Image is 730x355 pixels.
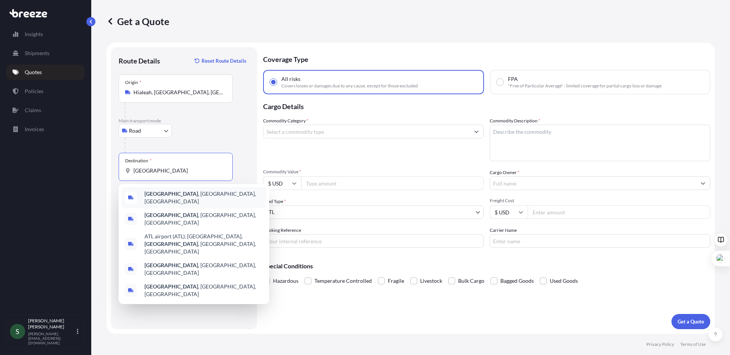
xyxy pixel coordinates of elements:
span: , [GEOGRAPHIC_DATA], [GEOGRAPHIC_DATA] [144,283,263,298]
label: Commodity Category [263,117,308,125]
b: [GEOGRAPHIC_DATA] [144,262,198,268]
b: [GEOGRAPHIC_DATA] [144,241,198,247]
p: Special Conditions [263,263,710,269]
span: Bagged Goods [500,275,534,287]
p: Cargo Details [263,94,710,117]
span: , [GEOGRAPHIC_DATA], [GEOGRAPHIC_DATA] [144,211,263,227]
p: Invoices [25,125,44,133]
input: Enter amount [528,205,710,219]
span: All risks [281,75,300,83]
label: Cargo Owner [490,169,519,176]
button: Select transport [119,124,172,138]
input: Type amount [301,176,484,190]
b: [GEOGRAPHIC_DATA] [144,283,198,290]
div: Show suggestions [119,184,269,304]
span: FPA [508,75,518,83]
p: Terms of Use [680,341,706,347]
input: Enter name [490,234,710,248]
span: Commodity Value [263,169,484,175]
span: ATL airport (ATL), [GEOGRAPHIC_DATA], , [GEOGRAPHIC_DATA], [GEOGRAPHIC_DATA] [144,233,263,255]
span: Freight Cost [490,198,710,204]
input: Select a commodity type [263,125,470,138]
p: Reset Route Details [202,57,246,65]
p: [PERSON_NAME] [PERSON_NAME] [28,318,75,330]
span: Used Goods [550,275,578,287]
p: Route Details [119,56,160,65]
span: Covers losses or damages due to any cause, except for those excluded [281,83,418,89]
span: LTL [267,208,275,216]
p: Privacy Policy [646,341,674,347]
p: Get a Quote [106,15,169,27]
span: S [16,328,19,335]
label: Commodity Description [490,117,540,125]
span: "Free of Particular Average" - limited coverage for partial cargo loss or damage [508,83,662,89]
span: , [GEOGRAPHIC_DATA], [GEOGRAPHIC_DATA] [144,261,263,277]
span: Hazardous [273,275,298,287]
p: Coverage Type [263,47,710,70]
b: [GEOGRAPHIC_DATA] [144,190,198,197]
button: Show suggestions [470,125,483,138]
input: Origin [133,89,223,96]
span: Bulk Cargo [458,275,484,287]
p: Insights [25,30,43,38]
span: , [GEOGRAPHIC_DATA], [GEOGRAPHIC_DATA] [144,190,263,205]
label: Carrier Name [490,227,517,234]
div: Destination [125,158,152,164]
p: Get a Quote [678,318,704,325]
p: Quotes [25,68,42,76]
p: Policies [25,87,43,95]
input: Destination [133,167,223,174]
b: [GEOGRAPHIC_DATA] [144,212,198,218]
span: Temperature Controlled [314,275,372,287]
span: Road [129,127,141,135]
input: Full name [490,176,696,190]
p: Claims [25,106,41,114]
input: Your internal reference [263,234,484,248]
p: Shipments [25,49,49,57]
p: Main transport mode [119,118,249,124]
label: Booking Reference [263,227,301,234]
span: Fragile [388,275,404,287]
div: Origin [125,79,141,86]
span: Livestock [420,275,442,287]
p: [PERSON_NAME][EMAIL_ADDRESS][DOMAIN_NAME] [28,331,75,345]
button: Show suggestions [696,176,710,190]
span: Load Type [263,198,286,205]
